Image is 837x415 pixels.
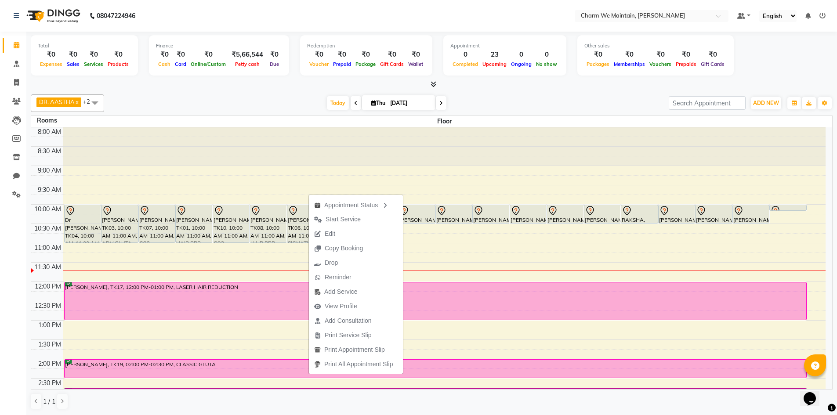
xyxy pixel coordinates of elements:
img: apt_status.png [314,202,321,209]
div: ₹0 [105,50,131,60]
div: 12:00 PM [33,282,63,291]
input: 2025-09-04 [388,97,431,110]
span: Memberships [612,61,647,67]
div: [PERSON_NAME], TK19, 02:00 PM-02:30 PM, CLASSIC GLUTA [65,360,806,378]
a: x [75,98,79,105]
span: DR. AASTHA [39,98,75,105]
span: Sales [65,61,82,67]
div: 10:30 AM [33,224,63,233]
span: Package [353,61,378,67]
span: Add Service [324,287,357,296]
div: ₹0 [331,50,353,60]
span: Print All Appointment Slip [324,360,393,369]
div: Dr [PERSON_NAME], TK04, 10:00 AM-11:00 AM, SIGNATURE GLUTA [65,205,101,242]
span: Vouchers [647,61,674,67]
span: Add Consultation [325,316,372,325]
div: 2:00 PM [36,359,63,368]
span: Reminder [325,273,351,282]
div: ₹5,66,544 [228,50,267,60]
img: printapt.png [314,346,321,353]
img: add-service.png [314,289,321,295]
div: [PERSON_NAME], TK22, 10:00 AM-10:30 AM, FACE TREATMENT [436,205,472,223]
div: ₹0 [65,50,82,60]
img: printall.png [314,361,321,368]
div: ₹0 [353,50,378,60]
div: Rooms [31,116,63,125]
button: ADD NEW [751,97,781,109]
img: logo [22,4,83,28]
span: Drop [325,258,338,267]
div: [PERSON_NAME], TK09, 10:00 AM-10:30 AM, FACE TREATMENT [584,205,621,223]
span: Cash [156,61,173,67]
div: ₹0 [612,50,647,60]
div: [PERSON_NAME], TK03, 10:00 AM-11:00 AM, ADV GLUTA [101,205,138,242]
span: Thu [369,100,388,106]
div: 1:00 PM [36,321,63,330]
div: ₹0 [307,50,331,60]
div: 11:30 AM [33,263,63,272]
span: Edit [325,229,335,238]
b: 08047224946 [97,4,135,28]
div: Redemption [307,42,425,50]
iframe: chat widget [800,380,828,406]
span: Start Service [326,215,361,224]
div: [PERSON_NAME], TK14, 10:00 AM-10:30 AM, FACE TREATMENT [399,205,435,223]
div: ₹0 [82,50,105,60]
div: ₹0 [173,50,188,60]
span: Expenses [38,61,65,67]
div: [PERSON_NAME], TK01, 10:00 AM-11:00 AM, HAIR PRP [176,205,212,242]
div: [PERSON_NAME], TK11, 10:00 AM-10:10 AM, PACKAGE RENEWAL [770,205,806,210]
span: Today [327,96,349,110]
span: Copy Booking [325,244,363,253]
span: Gift Cards [378,61,406,67]
div: 11:00 AM [33,243,63,253]
span: No show [534,61,559,67]
div: ₹0 [378,50,406,60]
span: Wallet [406,61,425,67]
div: ₹0 [647,50,674,60]
span: Services [82,61,105,67]
div: 1:30 PM [36,340,63,349]
div: 10:00 AM [33,205,63,214]
div: 12:30 PM [33,301,63,310]
div: Appointment [450,42,559,50]
div: 0 [509,50,534,60]
span: Products [105,61,131,67]
div: ₹0 [188,50,228,60]
div: ₹0 [38,50,65,60]
div: [PERSON_NAME], TK16, 10:00 AM-10:30 AM, FACE TREATMENT [696,205,732,223]
div: Other sales [584,42,727,50]
div: ₹0 [406,50,425,60]
span: Due [268,61,281,67]
div: ₹0 [267,50,282,60]
div: 8:30 AM [36,147,63,156]
div: [PERSON_NAME], TK17, 12:00 PM-01:00 PM, LASER HAIR REDUCTION [65,282,806,320]
div: 9:30 AM [36,185,63,195]
div: [PERSON_NAME], TK08, 10:00 AM-11:00 AM, HAIR PRP [250,205,286,242]
span: Print Appointment Slip [324,345,385,354]
div: 2:30 PM [36,379,63,388]
span: Print Service Slip [325,331,372,340]
span: 1 / 1 [43,397,55,406]
div: 8:00 AM [36,127,63,137]
span: +2 [83,98,97,105]
span: Floor [63,116,826,127]
div: 9:00 AM [36,166,63,175]
div: 0 [534,50,559,60]
span: Ongoing [509,61,534,67]
div: 23 [480,50,509,60]
div: [PERSON_NAME], TK12, 10:00 AM-10:30 AM, FACE TREATMENT [473,205,509,223]
div: ₹0 [699,50,727,60]
span: Prepaid [331,61,353,67]
span: Packages [584,61,612,67]
div: Appointment Status [309,197,403,212]
span: Gift Cards [699,61,727,67]
input: Search Appointment [669,96,746,110]
div: Finance [156,42,282,50]
span: Online/Custom [188,61,228,67]
span: Card [173,61,188,67]
div: 0 [450,50,480,60]
div: ₹0 [674,50,699,60]
div: [PERSON_NAME], TK20, 10:00 AM-10:30 AM, PREMIUM GLUTA [659,205,695,223]
div: ₹0 [584,50,612,60]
